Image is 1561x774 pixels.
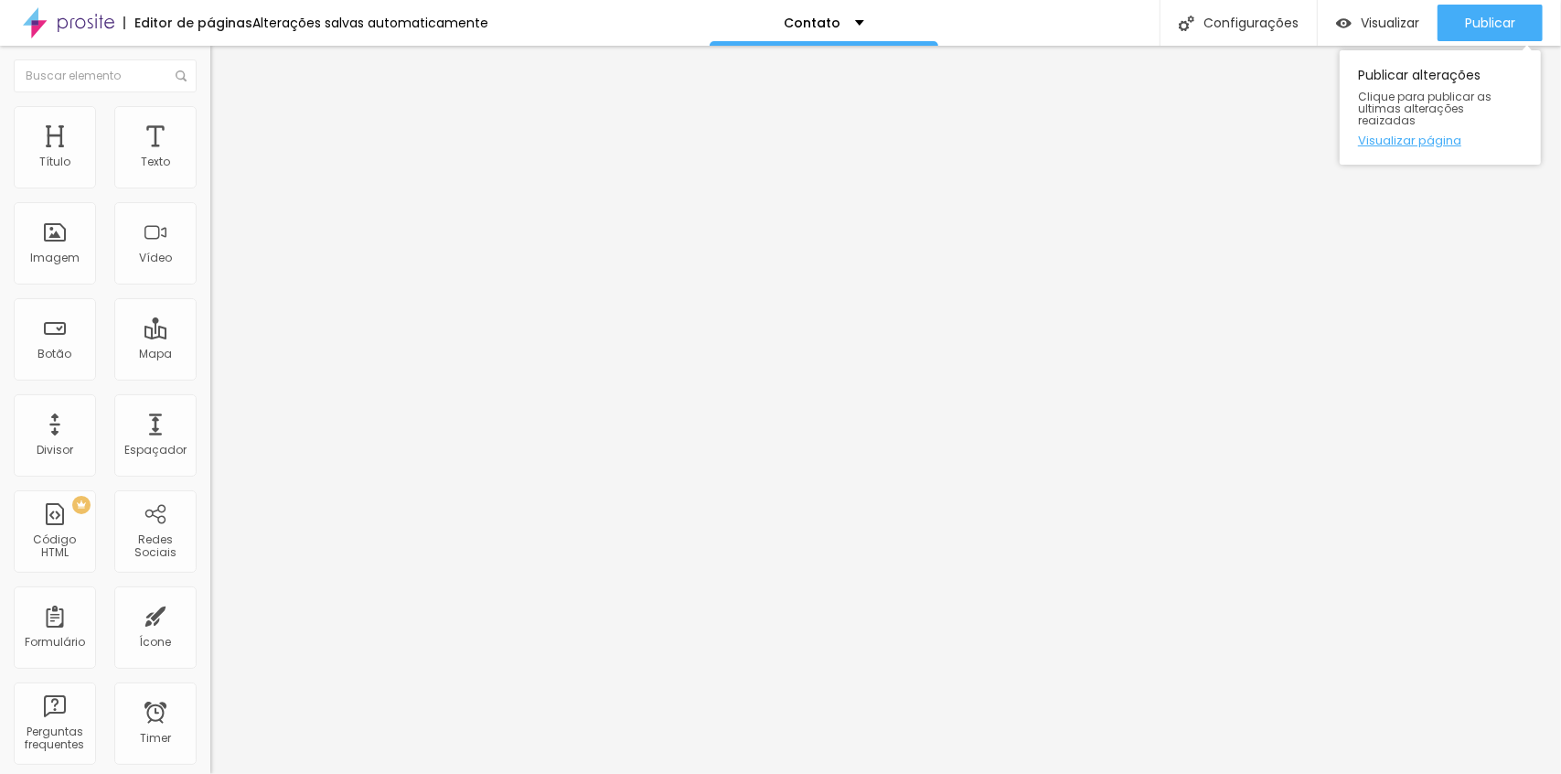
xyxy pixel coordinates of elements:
div: Botão [38,348,72,360]
img: Icone [1179,16,1194,31]
div: Título [39,156,70,168]
div: Formulário [25,636,85,649]
div: Redes Sociais [119,533,191,560]
button: Visualizar [1318,5,1438,41]
div: Timer [140,732,171,745]
div: Alterações salvas automaticamente [252,16,488,29]
div: Código HTML [18,533,91,560]
img: Icone [176,70,187,81]
div: Publicar alterações [1340,50,1541,165]
span: Publicar [1465,16,1515,30]
div: Divisor [37,444,73,457]
div: Vídeo [139,252,172,264]
div: Perguntas frequentes [18,726,91,752]
span: Clique para publicar as ultimas alterações reaizadas [1358,91,1523,127]
a: Visualizar página [1358,134,1523,146]
div: Espaçador [124,444,187,457]
img: view-1.svg [1336,16,1352,31]
button: Publicar [1438,5,1543,41]
div: Mapa [139,348,172,360]
span: Visualizar [1361,16,1419,30]
div: Texto [141,156,170,168]
div: Imagem [30,252,80,264]
input: Buscar elemento [14,59,197,92]
p: Contato [785,16,841,29]
div: Editor de páginas [123,16,252,29]
div: Ícone [140,636,172,649]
